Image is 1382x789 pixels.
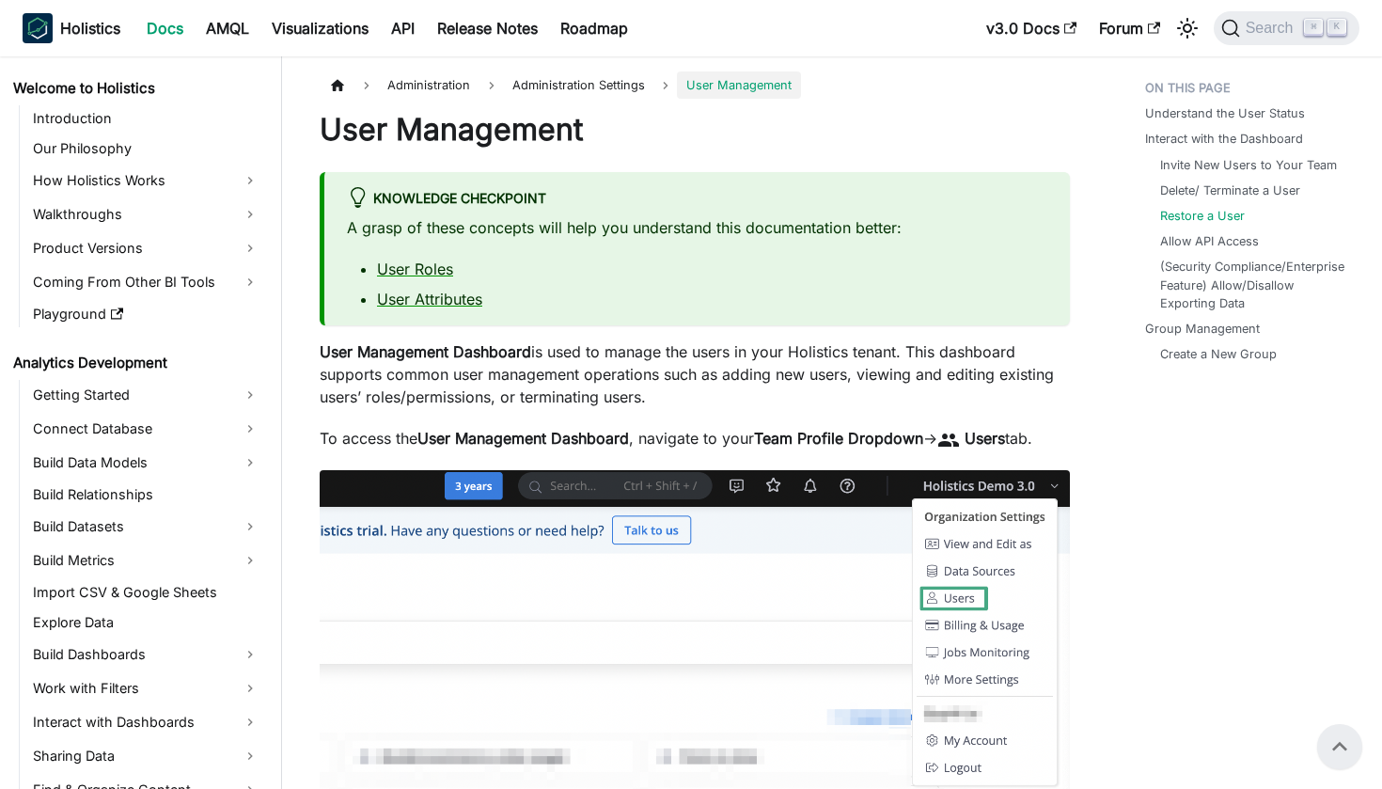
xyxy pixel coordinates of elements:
[377,260,453,278] a: User Roles
[135,13,195,43] a: Docs
[27,707,265,737] a: Interact with Dashboards
[27,545,265,576] a: Build Metrics
[1160,345,1277,363] a: Create a New Group
[27,481,265,508] a: Build Relationships
[27,301,265,327] a: Playground
[27,233,265,263] a: Product Versions
[1145,130,1303,148] a: Interact with the Dashboard
[8,75,265,102] a: Welcome to Holistics
[320,111,1070,149] h1: User Management
[1214,11,1359,45] button: Search (Command+K)
[195,13,260,43] a: AMQL
[1160,181,1300,199] a: Delete/ Terminate a User
[347,216,1047,239] p: A grasp of these concepts will help you understand this documentation better:
[27,267,265,297] a: Coming From Other BI Tools
[320,340,1070,408] p: is used to manage the users in your Holistics tenant. This dashboard supports common user managem...
[1160,156,1337,174] a: Invite New Users to Your Team
[937,429,960,451] span: people
[503,71,654,99] span: Administration Settings
[754,429,923,448] strong: Team Profile Dropdown
[1304,19,1323,36] kbd: ⌘
[27,579,265,606] a: Import CSV & Google Sheets
[27,166,265,196] a: How Holistics Works
[1327,19,1346,36] kbd: K
[1088,13,1171,43] a: Forum
[260,13,380,43] a: Visualizations
[320,71,355,99] a: Home page
[60,17,120,39] b: Holistics
[27,512,265,542] a: Build Datasets
[27,199,265,229] a: Walkthroughs
[426,13,549,43] a: Release Notes
[27,609,265,636] a: Explore Data
[1145,104,1305,122] a: Understand the User Status
[549,13,639,43] a: Roadmap
[1160,207,1245,225] a: Restore a User
[27,673,265,703] a: Work with Filters
[975,13,1088,43] a: v3.0 Docs
[27,639,265,670] a: Build Dashboards
[677,71,801,99] span: User Management
[1240,20,1305,37] span: Search
[320,342,531,361] strong: User Management Dashboard
[23,13,120,43] a: HolisticsHolistics
[23,13,53,43] img: Holistics
[1317,724,1362,769] button: Scroll back to top
[27,105,265,132] a: Introduction
[1145,320,1260,338] a: Group Management
[1160,258,1345,312] a: (Security Compliance/Enterprise Feature) Allow/Disallow Exporting Data
[8,350,265,376] a: Analytics Development
[347,187,1047,212] div: Knowledge Checkpoint
[27,135,265,162] a: Our Philosophy
[417,429,629,448] strong: User Management Dashboard
[965,429,1005,448] strong: Users
[27,414,265,444] a: Connect Database
[320,71,1070,99] nav: Breadcrumbs
[1160,232,1259,250] a: Allow API Access
[380,13,426,43] a: API
[377,290,482,308] a: User Attributes
[27,741,265,771] a: Sharing Data
[320,427,1070,451] p: To access the , navigate to your -> tab.
[378,71,479,99] span: Administration
[27,448,265,478] a: Build Data Models
[27,380,265,410] a: Getting Started
[1172,13,1202,43] button: Switch between dark and light mode (currently light mode)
